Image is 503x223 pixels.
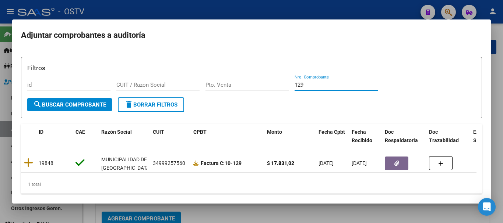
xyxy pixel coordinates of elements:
[382,124,426,148] datatable-header-cell: Doc Respaldatoria
[316,124,349,148] datatable-header-cell: Fecha Cpbt
[118,97,184,112] button: Borrar Filtros
[98,124,150,148] datatable-header-cell: Razón Social
[478,198,496,216] div: Open Intercom Messenger
[429,129,459,143] span: Doc Trazabilidad
[193,129,207,135] span: CPBT
[190,124,264,148] datatable-header-cell: CPBT
[73,124,98,148] datatable-header-cell: CAE
[153,129,164,135] span: CUIT
[150,124,190,148] datatable-header-cell: CUIT
[267,129,282,135] span: Monto
[319,160,334,166] span: [DATE]
[385,129,418,143] span: Doc Respaldatoria
[39,160,53,166] span: 19848
[101,155,151,172] div: MUNICIPALIDAD DE [GEOGRAPHIC_DATA]
[352,129,372,143] span: Fecha Recibido
[36,124,73,148] datatable-header-cell: ID
[264,124,316,148] datatable-header-cell: Monto
[21,175,482,194] div: 1 total
[27,98,112,111] button: Buscar Comprobante
[39,129,43,135] span: ID
[124,101,177,108] span: Borrar Filtros
[33,101,106,108] span: Buscar Comprobante
[21,28,482,42] h2: Adjuntar comprobantes a auditoría
[201,160,242,166] strong: 10-129
[426,124,470,148] datatable-header-cell: Doc Trazabilidad
[349,124,382,148] datatable-header-cell: Fecha Recibido
[33,100,42,109] mat-icon: search
[153,160,185,166] span: 34999257560
[27,63,476,73] h3: Filtros
[352,160,367,166] span: [DATE]
[101,129,132,135] span: Razón Social
[124,100,133,109] mat-icon: delete
[201,160,225,166] span: Factura C:
[75,129,85,135] span: CAE
[319,129,345,135] span: Fecha Cpbt
[267,160,294,166] strong: $ 17.831,02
